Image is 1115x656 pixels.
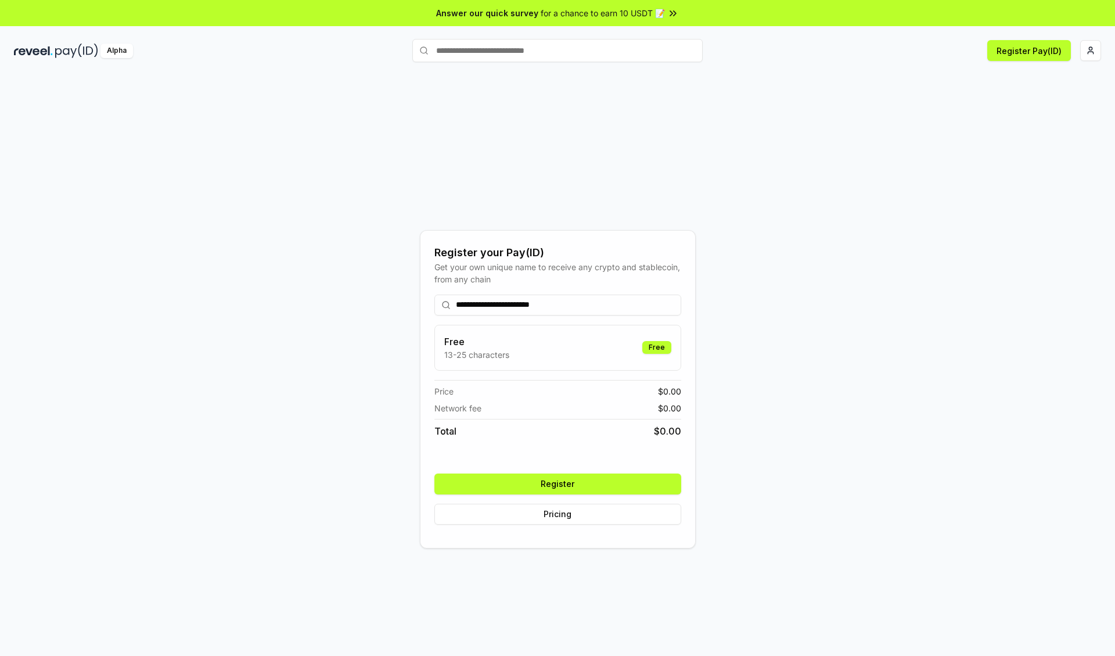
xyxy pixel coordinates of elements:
[100,44,133,58] div: Alpha
[541,7,665,19] span: for a chance to earn 10 USDT 📝
[654,424,681,438] span: $ 0.00
[658,385,681,397] span: $ 0.00
[434,504,681,525] button: Pricing
[55,44,98,58] img: pay_id
[434,474,681,494] button: Register
[444,335,509,349] h3: Free
[434,402,481,414] span: Network fee
[658,402,681,414] span: $ 0.00
[434,385,454,397] span: Price
[14,44,53,58] img: reveel_dark
[434,424,456,438] span: Total
[987,40,1071,61] button: Register Pay(ID)
[444,349,509,361] p: 13-25 characters
[434,245,681,261] div: Register your Pay(ID)
[436,7,538,19] span: Answer our quick survey
[642,341,671,354] div: Free
[434,261,681,285] div: Get your own unique name to receive any crypto and stablecoin, from any chain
